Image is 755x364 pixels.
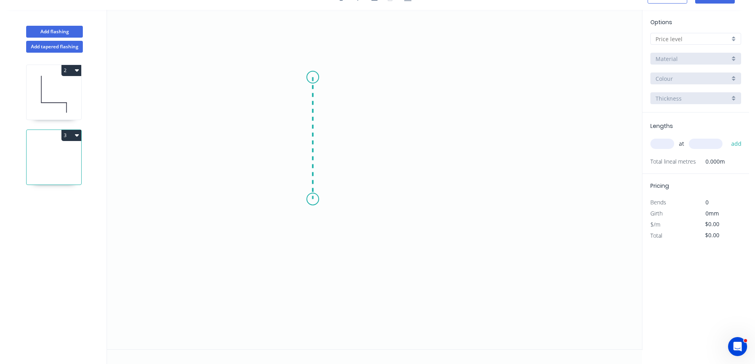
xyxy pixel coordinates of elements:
[656,94,682,103] span: Thickness
[656,74,673,83] span: Colour
[26,41,83,53] button: Add tapered flashing
[650,221,660,228] span: $/m
[656,55,678,63] span: Material
[705,198,709,206] span: 0
[61,130,81,141] button: 3
[107,10,642,349] svg: 0
[650,18,672,26] span: Options
[650,156,696,167] span: Total lineal metres
[728,337,747,356] iframe: Intercom live chat
[650,210,663,217] span: Girth
[26,26,83,38] button: Add flashing
[727,137,746,151] button: add
[650,182,669,190] span: Pricing
[650,198,666,206] span: Bends
[61,65,81,76] button: 2
[650,232,662,239] span: Total
[679,138,684,149] span: at
[656,35,730,43] input: Price level
[650,122,673,130] span: Lengths
[696,156,725,167] span: 0.000m
[705,210,719,217] span: 0mm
